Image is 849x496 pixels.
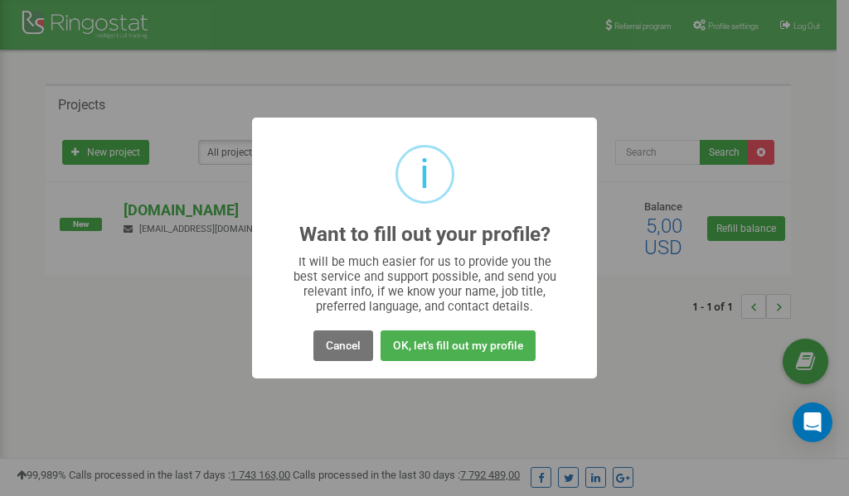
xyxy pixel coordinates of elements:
[299,224,551,246] h2: Want to fill out your profile?
[313,330,373,361] button: Cancel
[381,330,536,361] button: OK, let's fill out my profile
[285,254,565,314] div: It will be much easier for us to provide you the best service and support possible, and send you ...
[420,147,429,201] div: i
[793,402,832,442] div: Open Intercom Messenger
